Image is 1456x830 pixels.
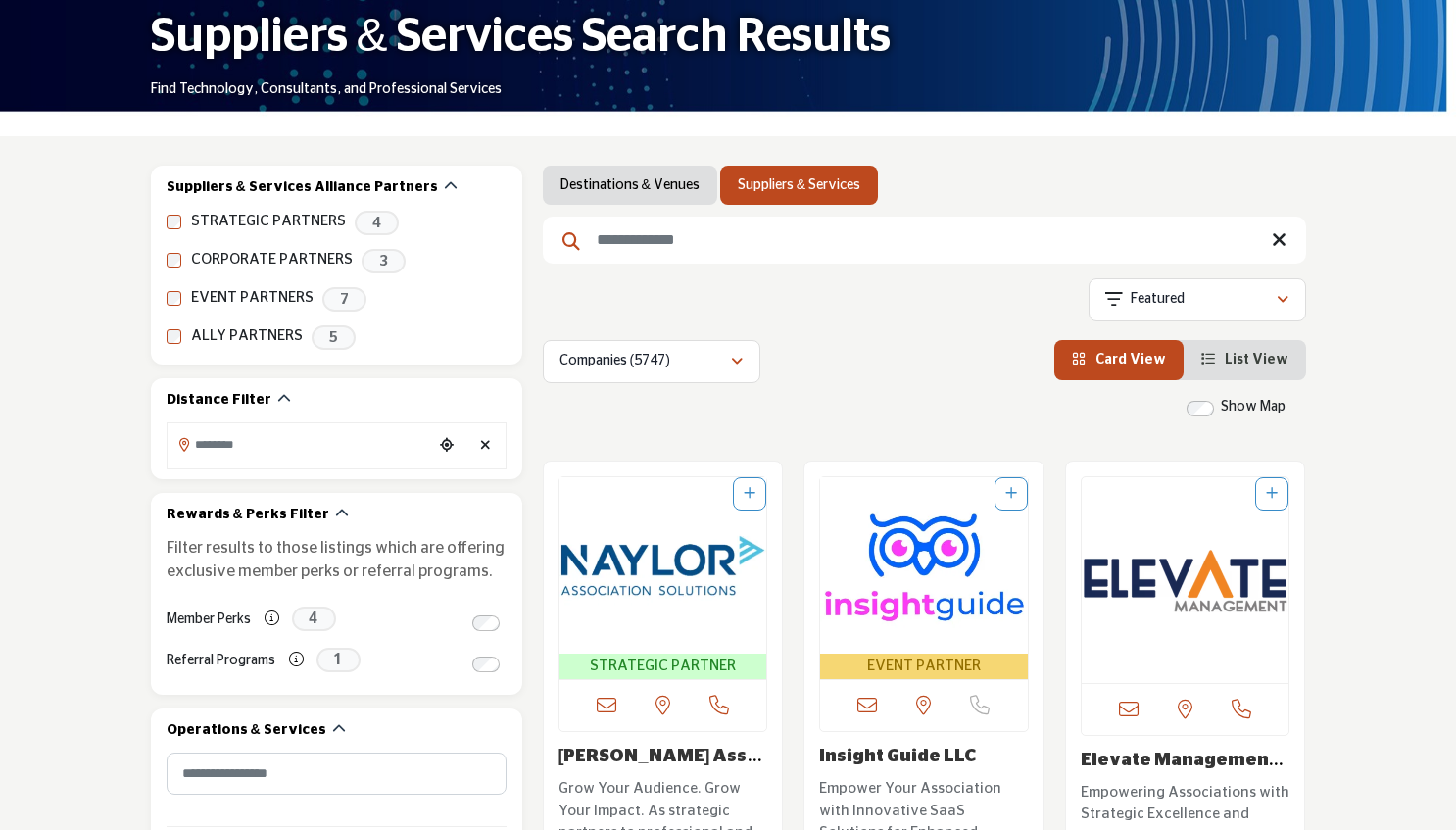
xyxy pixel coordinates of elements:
[167,603,251,637] label: Member Perks
[819,747,1029,768] h3: Insight Guide LLC
[316,648,361,672] span: 1
[167,329,181,344] input: ALLY PARTNERS checkbox
[151,80,502,100] p: Find Technology, Consultants, and Professional Services
[167,721,326,741] h2: Operations & Services
[167,291,181,306] input: EVENT PARTNERS checkbox
[432,425,461,467] div: Choose your current location
[191,249,353,271] label: CORPORATE PARTNERS
[820,477,1028,654] img: Insight Guide LLC
[560,175,700,195] a: Destinations & Venues
[1266,487,1278,501] a: Add To List
[292,607,336,631] span: 4
[563,656,763,678] span: STRATEGIC PARTNER
[168,425,432,464] input: Search Location
[1131,290,1185,310] p: Featured
[1201,353,1288,366] a: View List
[559,477,767,654] img: Naylor Association Solutions
[559,477,767,680] a: Open Listing in new tab
[1184,340,1306,380] li: List View
[1095,353,1166,366] span: Card View
[819,748,976,765] a: Insight Guide LLC
[167,178,438,198] h2: Suppliers & Services Alliance Partners
[744,487,755,501] a: Add To List
[558,747,768,768] h3: Naylor Association Solutions
[191,287,314,310] label: EVENT PARTNERS
[1054,340,1184,380] li: Card View
[820,477,1028,680] a: Open Listing in new tab
[167,753,507,795] input: Search Category
[1081,752,1284,791] a: Elevate Management C...
[362,249,406,273] span: 3
[1082,477,1289,683] img: Elevate Management Company
[167,391,271,411] h2: Distance Filter
[312,325,356,350] span: 5
[355,211,399,235] span: 4
[1082,477,1289,683] a: Open Listing in new tab
[1005,487,1017,501] a: Add To List
[824,656,1024,678] span: EVENT PARTNER
[472,615,500,631] input: Switch to Member Perks
[471,425,501,467] div: Clear search location
[1221,397,1286,417] label: Show Map
[191,211,346,233] label: STRATEGIC PARTNERS
[1072,353,1166,366] a: View Card
[191,325,303,348] label: ALLY PARTNERS
[1081,751,1290,772] h3: Elevate Management Company
[167,506,329,525] h2: Rewards & Perks Filter
[543,217,1306,264] input: Search Keyword
[167,644,275,678] label: Referral Programs
[738,175,860,195] a: Suppliers & Services
[558,748,762,787] a: [PERSON_NAME] Association S...
[1089,278,1306,321] button: Featured
[472,657,500,672] input: Switch to Referral Programs
[1225,353,1288,366] span: List View
[167,253,181,268] input: CORPORATE PARTNERS checkbox
[167,536,507,583] p: Filter results to those listings which are offering exclusive member perks or referral programs.
[559,352,670,371] p: Companies (5747)
[151,7,891,68] h1: Suppliers & Services Search Results
[322,287,366,312] span: 7
[543,340,760,383] button: Companies (5747)
[167,215,181,229] input: STRATEGIC PARTNERS checkbox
